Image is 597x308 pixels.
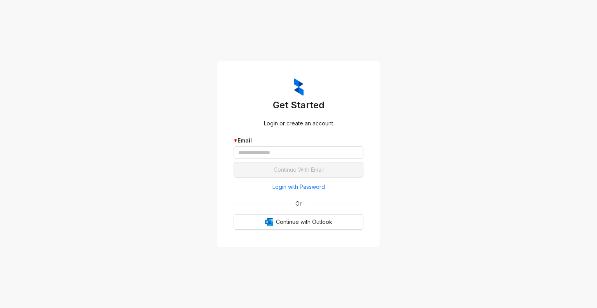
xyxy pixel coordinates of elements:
span: Login with Password [272,183,325,191]
button: OutlookContinue with Outlook [234,214,363,230]
button: Continue With Email [234,162,363,178]
button: Login with Password [234,181,363,193]
div: Email [234,136,363,145]
span: Or [290,199,307,208]
h3: Get Started [234,99,363,111]
img: ZumaIcon [294,78,304,96]
img: Outlook [265,218,273,226]
div: Login or create an account [234,119,363,128]
span: Continue with Outlook [276,218,332,226]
